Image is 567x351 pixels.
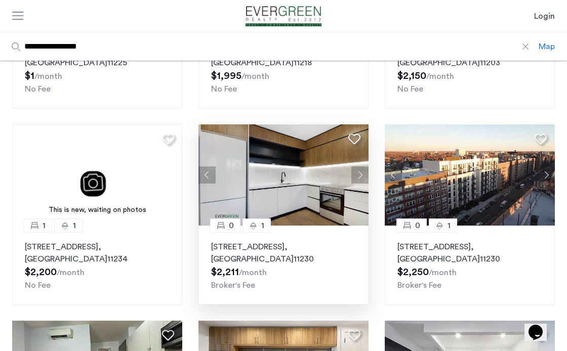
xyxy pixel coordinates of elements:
span: 1 [261,220,264,232]
span: No Fee [397,85,423,93]
p: [STREET_ADDRESS] 11230 [211,241,356,265]
img: 3.gif [12,124,182,226]
span: 1 [448,220,451,232]
a: This is new, waiting on photos [12,124,182,226]
span: 1 [43,220,46,232]
sub: /month [34,72,62,80]
sub: /month [57,269,85,277]
a: 00[STREET_ADDRESS], [GEOGRAPHIC_DATA]11225No Fee [12,29,182,108]
button: Next apartment [351,166,369,184]
button: Previous apartment [385,166,402,184]
span: $2,200 [25,267,57,277]
span: $2,211 [211,267,239,277]
button: Next apartment [538,166,555,184]
iframe: chat widget [524,311,557,341]
sub: /month [241,72,269,80]
a: Cazamio Logo [234,6,333,26]
span: $2,250 [397,267,429,277]
span: 0 [415,220,420,232]
span: No Fee [211,85,237,93]
span: $1,995 [211,71,241,81]
sub: /month [239,269,267,277]
a: Login [534,10,555,22]
span: No Fee [25,85,51,93]
div: This is new, waiting on photos [17,205,177,215]
div: Map [539,40,555,53]
sub: /month [426,72,454,80]
a: 01[STREET_ADDRESS], [GEOGRAPHIC_DATA]11230Broker's Fee [385,226,555,304]
a: 01[STREET_ADDRESS], [GEOGRAPHIC_DATA]11230Broker's Fee [198,226,369,304]
p: [STREET_ADDRESS] 11230 [397,241,542,265]
span: Broker's Fee [397,281,441,289]
sub: /month [429,269,457,277]
button: Previous apartment [198,166,216,184]
p: [STREET_ADDRESS] 11234 [25,241,170,265]
span: 0 [229,220,234,232]
span: No Fee [25,281,51,289]
span: 1 [73,220,76,232]
a: 11[STREET_ADDRESS], [GEOGRAPHIC_DATA]11234No Fee [12,226,182,304]
a: 01[STREET_ADDRESS][US_STATE], [GEOGRAPHIC_DATA]11203No Fee [385,29,555,108]
span: $1 [25,71,34,81]
span: Broker's Fee [211,281,255,289]
img: logo [234,6,333,26]
span: $2,150 [397,71,426,81]
a: 11[STREET_ADDRESS][PERSON_NAME], [GEOGRAPHIC_DATA]11218No Fee [198,29,369,108]
img: 1998_638382594253941610.jpeg [198,124,369,226]
img: 2010_638603899118135293.jpeg [385,124,555,226]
